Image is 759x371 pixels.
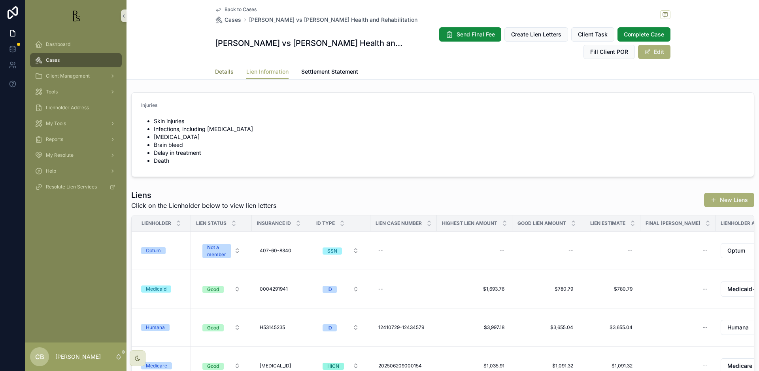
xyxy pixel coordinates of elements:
span: Cases [46,57,60,63]
span: $3,655.04 [520,324,573,331]
a: Client Management [30,69,122,83]
span: My Resolute [46,152,74,158]
li: Infections, including [MEDICAL_DATA] [154,125,287,133]
span: Tools [46,89,58,95]
a: Select Button [196,282,247,297]
span: Lienholder Address [46,105,89,111]
a: 0004291941 [257,283,306,295]
span: Help [46,168,56,174]
a: Reports [30,132,122,146]
div: Not a member [207,244,226,258]
span: Humana [727,323,749,331]
a: $3,655.04 [517,321,576,334]
li: Delay in treatment [154,149,287,157]
span: $780.79 [589,286,632,292]
a: My Tools [30,116,122,131]
a: -- [375,283,432,295]
span: $1,091.32 [520,363,573,369]
span: Complete Case [624,30,664,38]
button: Send Final Fee [439,27,501,42]
div: Good [207,363,219,370]
div: Optum [146,247,161,254]
div: -- [500,247,504,254]
div: -- [628,247,632,254]
a: Cases [30,53,122,67]
span: $1,091.32 [589,363,632,369]
span: CB [35,352,44,361]
a: Back to Cases [215,6,257,13]
a: Select Button [196,320,247,335]
span: Lien Status [196,220,227,226]
a: H53145235 [257,321,306,334]
a: Details [215,65,234,80]
a: $3,655.04 [586,321,636,334]
span: ID Type [316,220,335,226]
span: Click on the Lienholder below to view lien letters [131,201,276,210]
a: $780.79 [517,283,576,295]
img: App logo [70,10,82,22]
span: $3,997.18 [445,324,504,331]
span: Lien Estimate [590,220,625,226]
span: Reports [46,136,63,143]
a: Select Button [196,240,247,262]
span: $3,655.04 [589,324,632,331]
div: Medicare [146,362,167,369]
button: Select Button [316,244,365,258]
a: Optum [141,247,186,254]
span: $780.79 [520,286,573,292]
span: Dashboard [46,41,70,48]
a: $3,997.18 [442,321,508,334]
a: -- [375,244,432,257]
button: Client Task [571,27,614,42]
h1: Liens [131,190,276,201]
span: 202506209000154 [378,363,422,369]
span: My Tools [46,120,66,127]
a: 407-60-8340 [257,244,306,257]
span: $1,035.91 [445,363,504,369]
div: Medicaid [146,285,166,293]
button: Complete Case [617,27,670,42]
div: Good [207,286,219,293]
div: scrollable content [25,32,126,204]
div: -- [703,363,708,369]
a: Medicare [141,362,186,369]
span: 12410729-12434579 [378,324,424,331]
a: Resolute Lien Services [30,180,122,194]
a: Humana [141,324,186,331]
li: Brain bleed [154,141,287,149]
span: Highest Lien Amount [442,220,497,226]
span: 0004291941 [260,286,288,292]
a: Settlement Statement [301,65,358,80]
div: -- [703,247,708,254]
a: My Resolute [30,148,122,162]
span: Resolute Lien Services [46,184,97,190]
span: Injuries [141,102,157,108]
p: [PERSON_NAME] [55,353,101,361]
a: Select Button [316,282,366,297]
li: Skin injuries [154,117,287,125]
div: Good [207,324,219,331]
button: Select Button [316,320,365,335]
span: Client Task [578,30,608,38]
li: Death [154,157,287,165]
button: Edit [638,45,670,59]
a: -- [645,283,711,295]
div: -- [703,286,708,292]
button: Create Lien Letters [504,27,568,42]
div: -- [703,324,708,331]
a: Tools [30,85,122,99]
button: New Liens [704,193,754,207]
span: Optum [727,247,745,255]
a: $1,693.76 [442,283,508,295]
button: Select Button [196,282,247,296]
span: Final [PERSON_NAME] [646,220,700,226]
a: $780.79 [586,283,636,295]
div: Humana [146,324,165,331]
span: Good Lien Amount [517,220,566,226]
a: Lienholder Address [30,101,122,115]
span: Lien Information [246,68,289,76]
button: Select Button [316,282,365,296]
a: 12410729-12434579 [375,321,432,334]
a: -- [517,244,576,257]
a: Select Button [316,320,366,335]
